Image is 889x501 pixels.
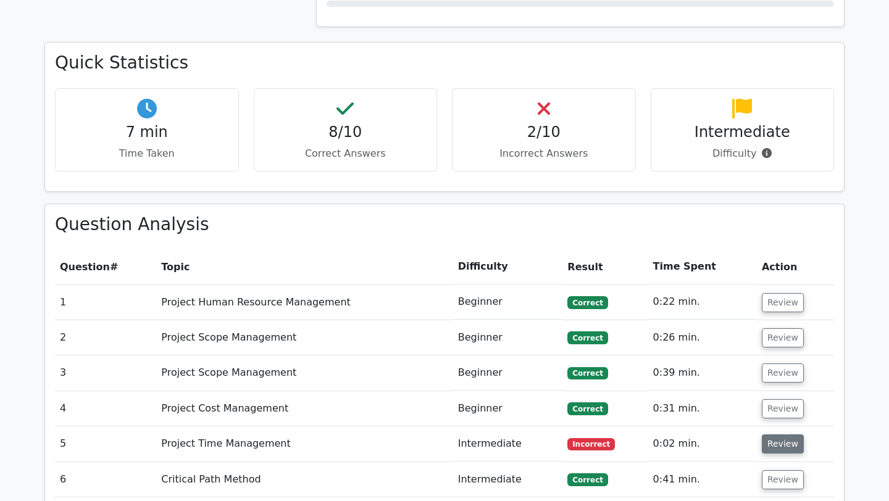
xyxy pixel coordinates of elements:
h3: Question Analysis [55,214,834,235]
td: 0:22 min. [648,284,757,320]
button: Review [762,328,804,347]
td: 4 [55,391,156,426]
th: Time Spent [648,249,757,284]
td: 1 [55,284,156,320]
p: Difficulty [661,146,824,161]
p: Incorrect Answers [462,146,625,161]
td: 0:02 min. [648,426,757,462]
h3: Quick Statistics [55,52,834,73]
th: Difficulty [453,249,563,284]
td: 3 [55,355,156,391]
td: 0:39 min. [648,355,757,391]
td: Critical Path Method [156,462,453,497]
td: Intermediate [453,426,563,462]
td: 2 [55,320,156,355]
button: Review [762,363,804,383]
span: Correct [567,367,607,379]
td: Project Time Management [156,426,453,462]
button: Review [762,399,804,418]
td: Beginner [453,355,563,391]
h4: 7 min [65,123,228,141]
span: Correct [567,331,607,344]
td: Beginner [453,284,563,320]
span: Correct [567,296,607,308]
td: Project Cost Management [156,391,453,426]
span: Correct [567,473,607,486]
td: Beginner [453,391,563,426]
button: Review [762,434,804,453]
td: 0:31 min. [648,391,757,426]
button: Review [762,293,804,312]
th: # [55,249,156,284]
p: Time Taken [65,146,228,161]
th: Action [757,249,834,284]
th: Topic [156,249,453,284]
td: 5 [55,426,156,462]
th: Result [562,249,648,284]
td: Intermediate [453,462,563,497]
td: Project Scope Management [156,320,453,355]
td: Project Human Resource Management [156,284,453,320]
td: Project Scope Management [156,355,453,391]
button: Review [762,470,804,489]
td: Beginner [453,320,563,355]
h4: Intermediate [661,123,824,141]
span: Incorrect [567,438,615,450]
td: 0:41 min. [648,462,757,497]
td: 0:26 min. [648,320,757,355]
p: Correct Answers [264,146,427,161]
span: Question [60,261,110,273]
td: 6 [55,462,156,497]
h4: 8/10 [264,123,427,141]
h4: 2/10 [462,123,625,141]
span: Correct [567,402,607,415]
